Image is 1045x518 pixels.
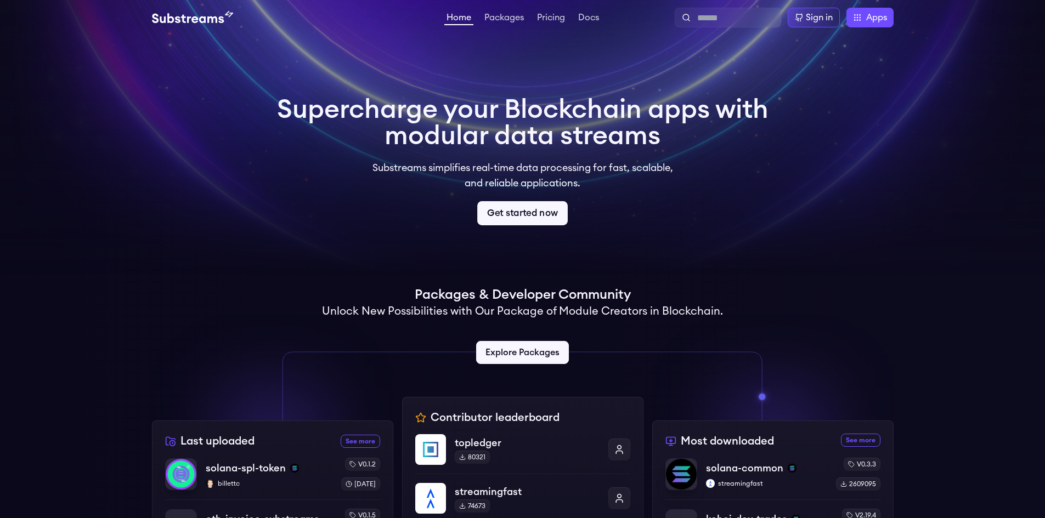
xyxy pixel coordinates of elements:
p: Substreams simplifies real-time data processing for fast, scalable, and reliable applications. [365,160,681,191]
img: billettc [206,479,214,488]
a: See more recently uploaded packages [341,435,380,448]
a: Get started now [477,201,568,225]
img: streamingfast [415,483,446,514]
div: 74673 [455,499,490,513]
img: topledger [415,434,446,465]
p: solana-common [706,460,783,476]
div: v0.3.3 [844,458,880,471]
div: 80321 [455,451,490,464]
p: solana-spl-token [206,460,286,476]
a: Docs [576,13,601,24]
a: topledgertopledger80321 [415,434,630,474]
div: Sign in [806,11,833,24]
h2: Unlock New Possibilities with Our Package of Module Creators in Blockchain. [322,304,723,319]
a: Packages [482,13,526,24]
h1: Supercharge your Blockchain apps with modular data streams [277,96,769,149]
img: solana-common [666,459,697,489]
img: solana [290,464,299,473]
a: See more most downloaded packages [841,434,880,447]
img: Substream's logo [152,11,233,24]
img: solana [788,464,797,473]
p: billettc [206,479,332,488]
a: Pricing [535,13,567,24]
div: v0.1.2 [345,458,380,471]
img: solana-spl-token [166,459,196,489]
h1: Packages & Developer Community [415,286,631,304]
p: topledger [455,435,600,451]
a: solana-commonsolana-commonsolanastreamingfaststreamingfastv0.3.32609095 [665,458,880,499]
a: Explore Packages [476,341,569,364]
div: 2609095 [836,477,880,491]
a: Home [444,13,473,25]
p: streamingfast [706,479,827,488]
span: Apps [866,11,887,24]
div: [DATE] [341,477,380,491]
img: streamingfast [706,479,715,488]
p: streamingfast [455,484,600,499]
a: Sign in [788,8,840,27]
a: solana-spl-tokensolana-spl-tokensolanabillettcbillettcv0.1.2[DATE] [165,458,380,499]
